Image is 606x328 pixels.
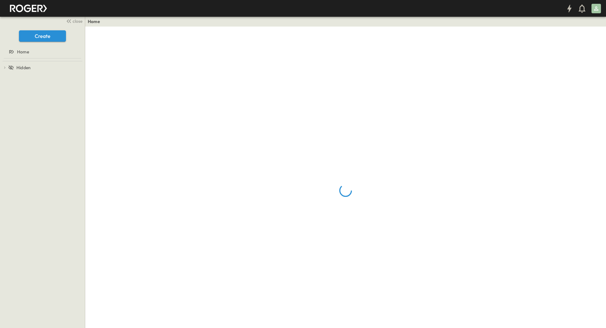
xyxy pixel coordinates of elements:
a: Home [1,47,82,56]
nav: breadcrumbs [88,18,104,25]
a: Home [88,18,100,25]
button: close [63,16,84,25]
span: Hidden [16,64,31,71]
span: close [73,18,82,24]
button: Create [19,30,66,42]
span: Home [17,49,29,55]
